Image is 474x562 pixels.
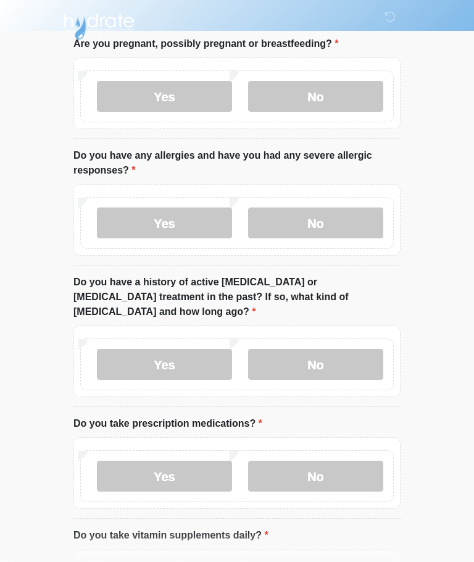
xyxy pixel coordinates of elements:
[73,529,268,543] label: Do you take vitamin supplements daily?
[97,208,232,239] label: Yes
[73,417,262,432] label: Do you take prescription medications?
[248,82,383,112] label: No
[248,461,383,492] label: No
[73,149,401,178] label: Do you have any allergies and have you had any severe allergic responses?
[61,9,136,41] img: Hydrate IV Bar - Arcadia Logo
[248,350,383,380] label: No
[73,275,401,320] label: Do you have a history of active [MEDICAL_DATA] or [MEDICAL_DATA] treatment in the past? If so, wh...
[97,461,232,492] label: Yes
[248,208,383,239] label: No
[97,350,232,380] label: Yes
[97,82,232,112] label: Yes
